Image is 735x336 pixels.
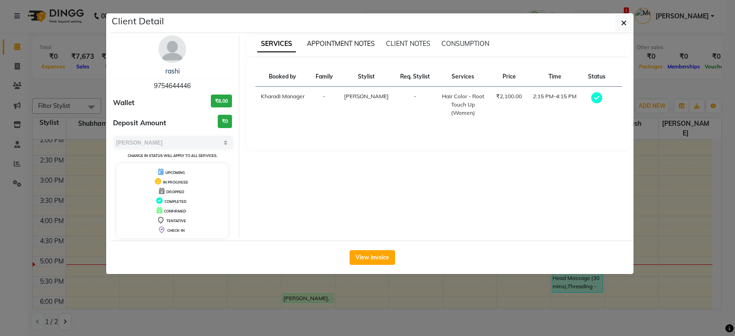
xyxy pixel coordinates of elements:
[128,153,217,158] small: Change in status will apply to all services.
[527,87,582,123] td: 2:15 PM-4:15 PM
[394,87,435,123] td: -
[163,180,188,185] span: IN PROGRESS
[491,67,527,87] th: Price
[165,67,180,75] a: rashi
[441,92,485,117] div: Hair Color - Root Touch Up (Women)
[435,67,491,87] th: Services
[257,36,296,52] span: SERVICES
[164,199,187,204] span: COMPLETED
[113,118,166,129] span: Deposit Amount
[165,170,185,175] span: UPCOMING
[527,67,582,87] th: Time
[339,67,394,87] th: Stylist
[582,67,611,87] th: Status
[386,39,430,48] span: CLIENT NOTES
[166,218,186,223] span: TENTATIVE
[307,39,375,48] span: APPOINTMENT NOTES
[211,95,232,108] h3: ₹8.00
[164,209,186,213] span: CONFIRMED
[255,87,310,123] td: Kharadi Manager
[154,82,191,90] span: 9754644446
[158,35,186,63] img: avatar
[113,98,135,108] span: Wallet
[350,250,395,265] button: View Invoice
[167,228,185,233] span: CHECK-IN
[441,39,489,48] span: CONSUMPTION
[166,190,184,194] span: DROPPED
[255,67,310,87] th: Booked by
[310,67,339,87] th: Family
[310,87,339,123] td: -
[218,115,232,128] h3: ₹0
[394,67,435,87] th: Req. Stylist
[344,93,389,100] span: [PERSON_NAME]
[112,14,164,28] h5: Client Detail
[496,92,522,101] div: ₹2,100.00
